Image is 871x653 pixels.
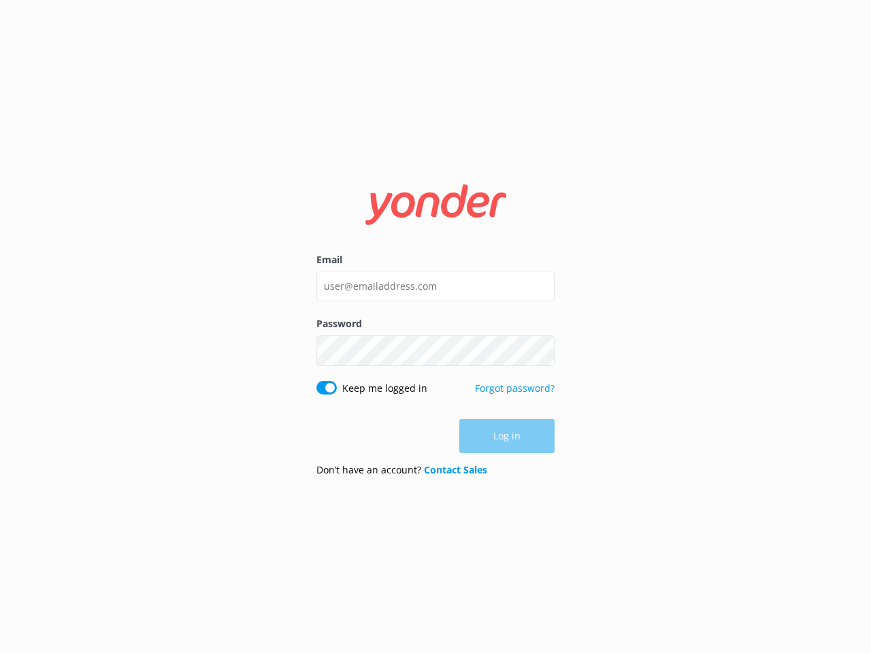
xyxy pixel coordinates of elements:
label: Password [316,316,555,331]
input: user@emailaddress.com [316,271,555,301]
label: Keep me logged in [342,381,427,396]
a: Forgot password? [475,382,555,395]
a: Contact Sales [424,463,487,476]
label: Email [316,252,555,267]
button: Show password [527,337,555,364]
p: Don’t have an account? [316,463,487,478]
